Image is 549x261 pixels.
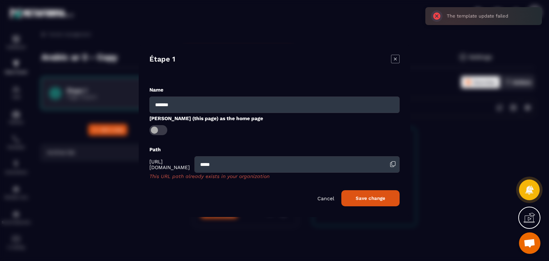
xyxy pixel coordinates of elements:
[149,55,175,65] h4: Étape 1
[149,87,163,93] label: Name
[519,232,540,254] a: Open chat
[149,115,263,121] label: [PERSON_NAME] (this page) as the home page
[341,190,400,206] button: Save change
[149,147,161,152] label: Path
[149,159,193,170] span: [URL][DOMAIN_NAME]
[317,196,334,201] p: Cancel
[149,173,269,179] span: This URL path already exists in your organization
